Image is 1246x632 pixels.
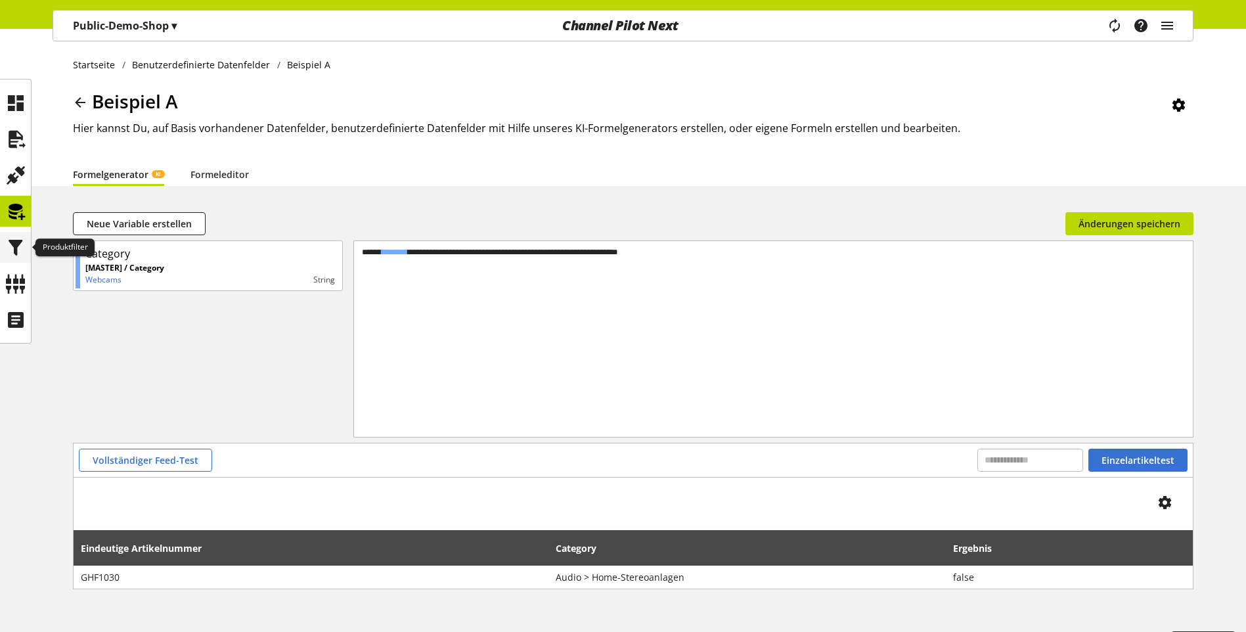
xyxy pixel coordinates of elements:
span: Neue Variable erstellen [87,217,192,231]
span: GHF1030 [81,570,543,584]
span: Änderungen speichern [1079,217,1180,231]
h2: Hier kannst Du, auf Basis vorhandener Datenfelder, benutzerdefinierte Datenfelder mit Hilfe unser... [73,120,1193,136]
span: Category [556,541,596,555]
button: Vollständiger Feed-Test [79,449,212,472]
span: Beispiel A [92,89,178,114]
a: Startseite [73,58,122,72]
p: Public-Demo-Shop [73,18,177,34]
span: Vollständiger Feed-Test [93,453,198,467]
span: Einzelartikeltest [1101,453,1174,467]
nav: main navigation [53,10,1193,41]
span: false [953,570,1186,584]
p: [MASTER] / Category [85,262,164,274]
div: Category [85,246,130,261]
a: Benutzerdefinierte Datenfelder [125,58,277,72]
a: Formeleditor [190,168,249,181]
div: Produktfilter [35,238,95,257]
button: Änderungen speichern [1065,212,1193,235]
button: Einzelartikeltest [1088,449,1188,472]
p: Webcams [85,274,164,286]
span: KI [156,170,161,178]
span: Ergebnis [953,541,992,555]
span: Audio > Home-Stereoanlagen [556,570,939,584]
button: Neue Variable erstellen [73,212,206,235]
span: ▾ [171,18,177,33]
div: String [164,274,335,286]
a: FormelgeneratorKI [73,168,164,181]
span: Eindeutige Artikelnummer [81,541,202,555]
